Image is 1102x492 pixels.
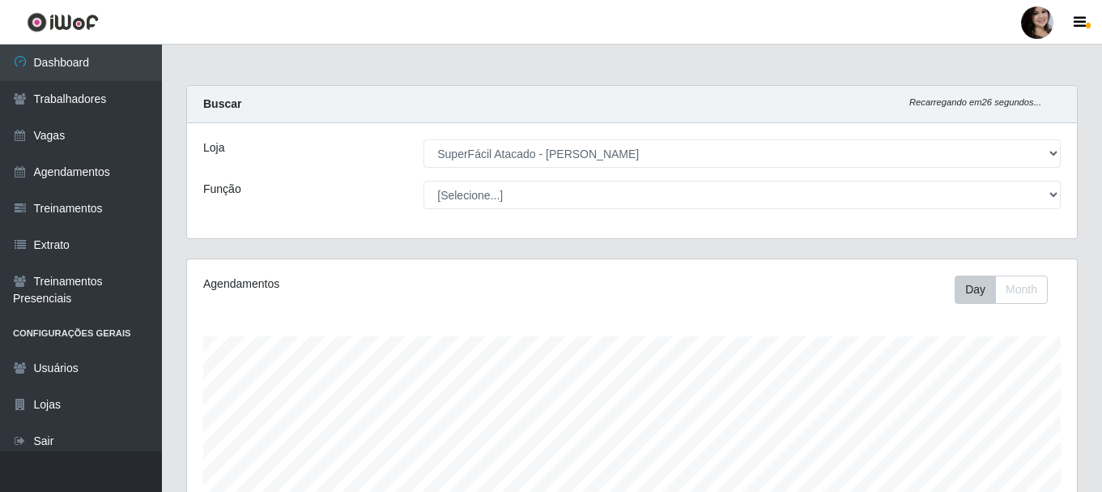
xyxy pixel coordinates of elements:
[203,276,547,293] div: Agendamentos
[955,276,1048,304] div: First group
[955,276,1061,304] div: Toolbar with button groups
[995,276,1048,304] button: Month
[955,276,996,304] button: Day
[909,97,1041,107] i: Recarregando em 26 segundos...
[203,181,241,198] label: Função
[203,97,241,110] strong: Buscar
[203,139,224,156] label: Loja
[27,12,99,32] img: CoreUI Logo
